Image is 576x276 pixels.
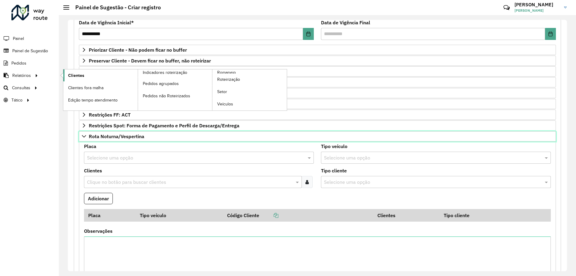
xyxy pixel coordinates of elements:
th: Tipo cliente [439,209,525,222]
a: Cliente Retira [79,88,556,98]
a: Edição tempo atendimento [63,94,138,106]
span: Restrições FF: ACT [89,112,130,117]
span: Preservar Cliente - Devem ficar no buffer, não roteirizar [89,58,211,63]
button: Choose Date [545,28,556,40]
h3: [PERSON_NAME] [514,2,559,8]
th: Tipo veículo [136,209,223,222]
button: Choose Date [303,28,314,40]
h2: Painel de Sugestão - Criar registro [69,4,161,11]
a: Pedidos agrupados [138,77,212,89]
a: Veículos [212,98,287,110]
a: Preservar Cliente - Devem ficar no buffer, não roteirizar [79,56,556,66]
a: Priorizar Cliente - Não podem ficar no buffer [79,45,556,55]
a: Romaneio [138,69,287,111]
a: Contato Rápido [500,1,513,14]
a: Clientes [63,69,138,81]
span: Priorizar Cliente - Não podem ficar no buffer [89,47,187,52]
span: Painel [13,35,24,42]
label: Data de Vigência Final [321,19,370,26]
label: Tipo veículo [321,143,347,150]
a: Cliente para Multi-CDD/Internalização [79,77,556,87]
a: Indicadores roteirização [63,69,212,111]
a: Mapas Sugeridos: Placa-Cliente [79,99,556,109]
span: Rota Noturna/Vespertina [89,134,144,139]
span: Clientes fora malha [68,85,103,91]
span: Pedidos não Roteirizados [143,93,190,99]
span: Relatórios [12,72,31,79]
a: Pedidos não Roteirizados [138,90,212,102]
label: Clientes [84,167,102,174]
a: Restrições Spot: Forma de Pagamento e Perfil de Descarga/Entrega [79,120,556,131]
span: Restrições Spot: Forma de Pagamento e Perfil de Descarga/Entrega [89,123,239,128]
span: Veículos [217,101,233,107]
label: Observações [84,227,112,235]
span: Consultas [12,85,30,91]
a: Setor [212,86,287,98]
span: Tático [11,97,22,103]
span: Setor [217,89,227,95]
span: Edição tempo atendimento [68,97,118,103]
span: Clientes [68,72,84,79]
span: Roteirização [217,76,240,83]
span: Painel de Sugestão [12,48,48,54]
label: Tipo cliente [321,167,347,174]
a: Copiar [259,212,278,218]
th: Clientes [373,209,439,222]
span: Romaneio [217,69,236,76]
a: Clientes fora malha [63,82,138,94]
a: Cliente para Recarga [79,66,556,77]
span: [PERSON_NAME] [514,8,559,13]
a: Rota Noturna/Vespertina [79,131,556,141]
th: Código Cliente [223,209,373,222]
span: Indicadores roteirização [143,69,187,76]
span: Pedidos agrupados [143,80,179,87]
label: Data de Vigência Inicial [79,19,134,26]
button: Adicionar [84,193,113,204]
a: Roteirização [212,74,287,86]
label: Placa [84,143,96,150]
a: Restrições FF: ACT [79,110,556,120]
span: Pedidos [11,60,26,66]
th: Placa [84,209,136,222]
